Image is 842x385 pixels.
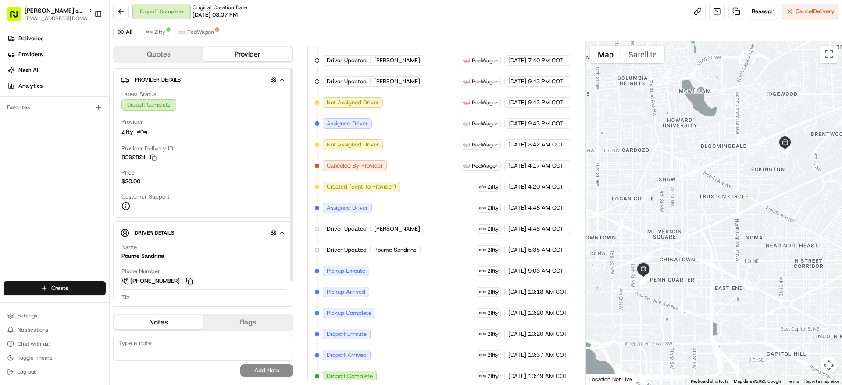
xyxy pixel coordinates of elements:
div: 9 [761,89,771,99]
span: RedWagon [187,29,214,36]
img: Operations Team [9,151,23,165]
span: Notifications [18,326,48,333]
span: Zifty [488,373,499,380]
a: [PHONE_NUMBER] [121,276,194,286]
span: Zifty [488,352,499,359]
span: Zifty [488,267,499,274]
span: [PERSON_NAME] [374,57,420,64]
span: 3:31 AM [78,136,99,143]
span: Pickup Complete [327,309,371,317]
img: zifty-logo-trans-sq.png [479,331,486,338]
span: [PHONE_NUMBER] [130,277,180,285]
span: Driver Details [135,229,174,236]
span: Pickup Arrived [327,288,365,296]
span: Not Assigned Driver [327,141,379,149]
span: [PERSON_NAME] [27,136,71,143]
span: Settings [18,312,37,319]
button: CancelDelivery [782,4,838,19]
span: Toggle Theme [18,354,53,361]
span: [DATE] [508,288,526,296]
button: Toggle fullscreen view [820,46,838,63]
img: zifty-logo-trans-sq.png [479,352,486,359]
span: [DATE] [508,246,526,254]
a: 📗Knowledge Base [5,192,71,208]
span: Canceled By Provider [327,162,383,170]
span: 4:17 AM COT [528,162,564,170]
span: Zifty [154,29,165,36]
span: Provider Delivery ID [121,145,173,153]
button: [PERSON_NAME]'s Fast Food - [US_STATE], [GEOGRAPHIC_DATA][EMAIL_ADDRESS][DOMAIN_NAME] [4,4,91,25]
span: Log out [18,368,36,375]
span: Providers [18,50,43,58]
span: [DATE] [508,162,526,170]
img: zifty-logo-trans-sq.png [479,310,486,317]
span: Assigned Driver [327,204,368,212]
span: Cancel Delivery [796,7,835,15]
a: Terms [787,379,799,384]
div: Location Not Live [586,374,636,385]
button: Quotes [114,47,203,61]
span: Customer Support [121,193,170,201]
span: Driver Updated [327,225,367,233]
button: Provider Details [121,72,285,87]
span: [DATE] [508,309,526,317]
div: 25 [639,274,648,284]
span: Driver Updated [327,78,367,86]
img: zifty-logo-trans-sq.png [479,289,486,296]
span: Zifty [488,331,499,338]
div: 📗 [9,197,16,204]
img: Grace Nketiah [9,128,23,142]
span: [DATE] [508,141,526,149]
div: 💻 [74,197,81,204]
a: Analytics [4,79,109,93]
div: 21 [690,166,700,176]
span: Zifty [488,289,499,296]
button: Show street map [590,46,621,63]
span: 9:03 AM COT [528,267,564,275]
span: Zifty [488,225,499,232]
span: Driver Updated [327,57,367,64]
span: Deliveries [18,35,43,43]
span: Driver Updated [327,246,367,254]
span: 10:20 AM COT [528,330,567,338]
span: [DATE] 03:07 PM [193,11,238,19]
span: [DATE] [508,183,526,191]
span: RedWagon [472,120,499,127]
span: Zifty [488,183,499,190]
p: Welcome 👋 [9,35,160,49]
span: [DATE] [508,99,526,107]
div: 27 [639,274,649,284]
img: zifty-logo-trans-sq.png [146,29,153,36]
span: [DATE] [508,225,526,233]
img: 1736555255976-a54dd68f-1ca7-489b-9aae-adbdc363a1c4 [18,136,25,143]
span: [PERSON_NAME]'s Fast Food - [US_STATE], [GEOGRAPHIC_DATA] [25,6,85,15]
span: 9:43 PM COT [528,78,563,86]
div: 22 [641,192,651,202]
span: Original Creation Date [193,4,247,11]
span: [DATE] [508,351,526,359]
span: Assigned Driver [327,120,368,128]
img: zifty-logo-trans-sq.png [479,225,486,232]
span: • [73,136,76,143]
span: Pickup Enroute [327,267,365,275]
div: 28 [639,274,648,283]
div: 24 [639,274,648,284]
div: We're available if you need us! [39,93,121,100]
img: time_to_eat_nevada_logo [463,99,470,106]
span: Zifty [121,128,133,136]
span: 4:48 AM COT [528,204,564,212]
input: Clear [23,57,145,66]
span: RedWagon [472,99,499,106]
img: time_to_eat_nevada_logo [463,78,470,85]
span: API Documentation [83,196,141,205]
span: [EMAIL_ADDRESS][DOMAIN_NAME] [25,15,95,22]
span: RedWagon [472,78,499,85]
span: [DATE] [508,57,526,64]
div: Start new chat [39,84,144,93]
div: 19 [782,144,792,154]
span: Zifty [488,246,499,253]
img: time_to_eat_nevada_logo [463,162,470,169]
span: Price [121,169,135,177]
button: Notifications [4,324,106,336]
a: Providers [4,47,109,61]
